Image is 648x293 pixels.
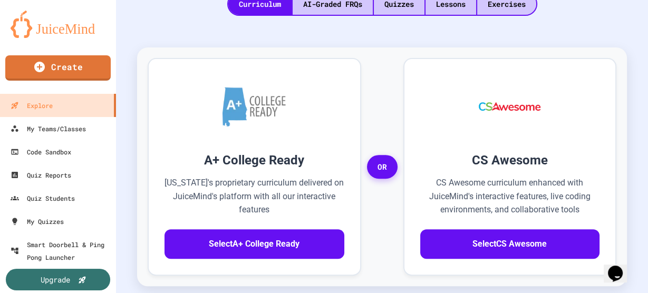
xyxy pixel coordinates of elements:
h3: A+ College Ready [165,151,344,170]
div: Quiz Students [11,192,75,204]
img: A+ College Ready [223,87,286,126]
button: SelectA+ College Ready [165,229,344,259]
div: Explore [11,99,53,112]
button: SelectCS Awesome [420,229,600,259]
div: Quiz Reports [11,169,71,181]
h3: CS Awesome [420,151,600,170]
a: Create [5,55,111,81]
img: logo-orange.svg [11,11,105,38]
img: CS Awesome [468,75,551,138]
iframe: chat widget [604,251,637,282]
div: My Quizzes [11,215,64,228]
div: My Teams/Classes [11,122,86,135]
span: OR [367,155,398,179]
p: [US_STATE]'s proprietary curriculum delivered on JuiceMind's platform with all our interactive fe... [165,176,344,217]
div: Smart Doorbell & Ping Pong Launcher [11,238,112,263]
div: Upgrade [41,274,70,285]
div: Code Sandbox [11,145,71,158]
p: CS Awesome curriculum enhanced with JuiceMind's interactive features, live coding environments, a... [420,176,600,217]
